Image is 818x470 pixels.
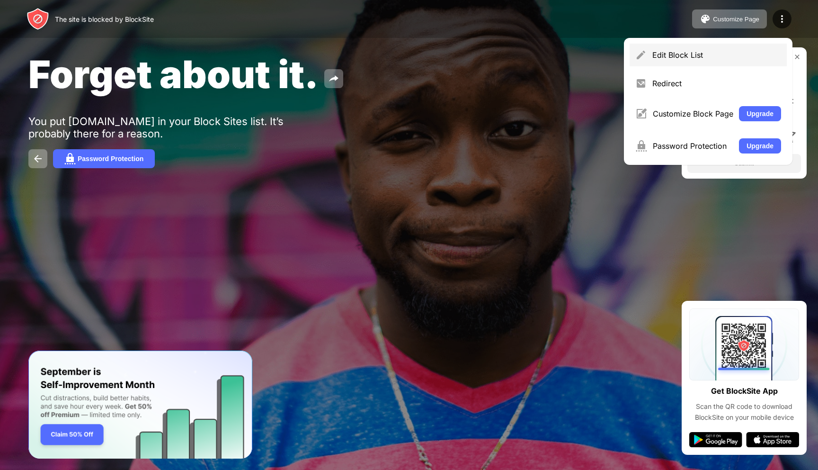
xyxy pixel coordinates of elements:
[28,351,252,459] iframe: Banner
[635,49,647,61] img: menu-pencil.svg
[653,109,733,118] div: Customize Block Page
[776,13,788,25] img: menu-icon.svg
[692,9,767,28] button: Customize Page
[635,78,647,89] img: menu-redirect.svg
[653,141,733,151] div: Password Protection
[78,155,143,163] div: Password Protection
[689,308,799,380] img: qrcode.svg
[689,401,799,423] div: Scan the QR code to download BlockSite on your mobile device
[711,384,778,398] div: Get BlockSite App
[32,153,44,164] img: back.svg
[28,51,319,97] span: Forget about it.
[27,8,49,30] img: header-logo.svg
[53,149,155,168] button: Password Protection
[64,153,76,164] img: password.svg
[28,115,321,140] div: You put [DOMAIN_NAME] in your Block Sites list. It’s probably there for a reason.
[55,15,154,23] div: The site is blocked by BlockSite
[328,73,339,84] img: share.svg
[739,138,781,154] button: Upgrade
[689,432,742,447] img: google-play.svg
[652,79,781,88] div: Redirect
[635,140,647,152] img: menu-password.svg
[713,16,759,23] div: Customize Page
[635,108,647,119] img: menu-customize.svg
[793,53,801,61] img: rate-us-close.svg
[746,432,799,447] img: app-store.svg
[652,50,781,60] div: Edit Block List
[700,13,711,25] img: pallet.svg
[739,106,781,121] button: Upgrade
